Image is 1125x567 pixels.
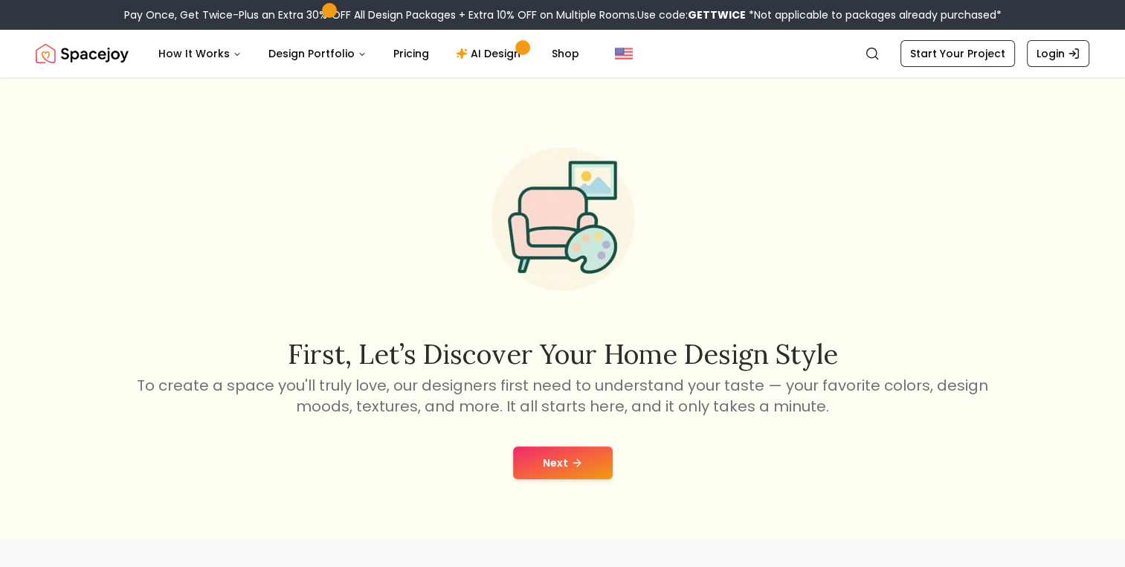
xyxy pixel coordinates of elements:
[468,124,658,315] img: Start Style Quiz Illustration
[513,446,613,479] button: Next
[444,39,537,68] a: AI Design
[135,339,991,369] h2: First, let’s discover your home design style
[36,39,129,68] a: Spacejoy
[257,39,378,68] button: Design Portfolio
[36,30,1089,77] nav: Global
[1027,40,1089,67] a: Login
[124,7,1002,22] div: Pay Once, Get Twice-Plus an Extra 30% OFF All Design Packages + Extra 10% OFF on Multiple Rooms.
[135,375,991,417] p: To create a space you'll truly love, our designers first need to understand your taste — your fav...
[540,39,591,68] a: Shop
[615,45,633,63] img: United States
[637,7,746,22] span: Use code:
[746,7,1002,22] span: *Not applicable to packages already purchased*
[688,7,746,22] b: GETTWICE
[36,39,129,68] img: Spacejoy Logo
[381,39,441,68] a: Pricing
[900,40,1015,67] a: Start Your Project
[146,39,591,68] nav: Main
[146,39,254,68] button: How It Works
